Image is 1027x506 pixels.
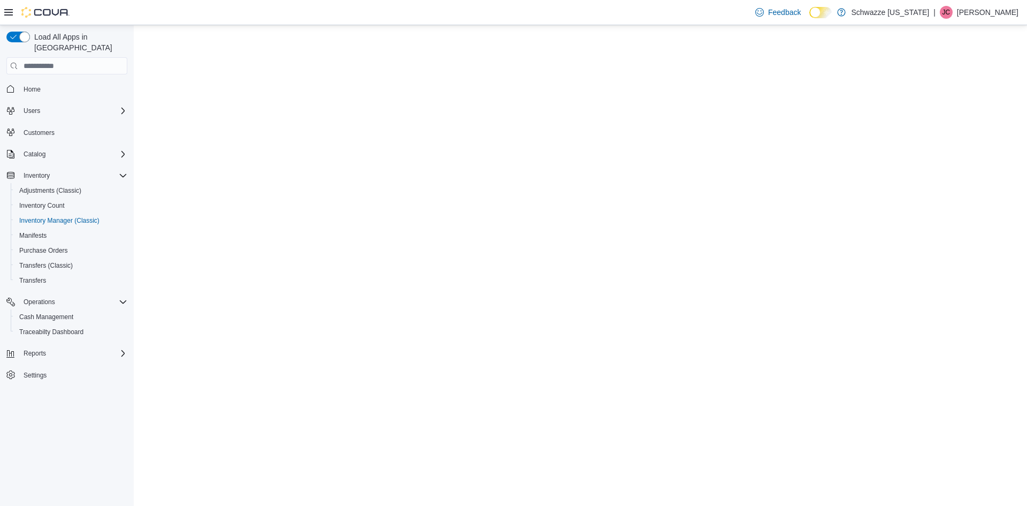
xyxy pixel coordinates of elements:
a: Settings [19,369,51,382]
span: Operations [19,296,127,308]
p: Schwazze [US_STATE] [851,6,929,19]
span: Traceabilty Dashboard [15,326,127,338]
span: Home [24,85,41,94]
a: Home [19,83,45,96]
button: Settings [2,367,132,383]
a: Cash Management [15,311,78,323]
p: [PERSON_NAME] [957,6,1018,19]
button: Adjustments (Classic) [11,183,132,198]
span: Settings [19,368,127,382]
span: Adjustments (Classic) [15,184,127,197]
p: | [933,6,936,19]
button: Reports [19,347,50,360]
button: Users [2,103,132,118]
span: Reports [19,347,127,360]
button: Users [19,104,44,117]
span: Cash Management [15,311,127,323]
a: Traceabilty Dashboard [15,326,88,338]
span: Inventory Count [19,201,65,210]
button: Customers [2,125,132,140]
a: Inventory Count [15,199,69,212]
button: Operations [19,296,59,308]
a: Feedback [751,2,805,23]
span: Manifests [19,231,47,240]
span: Adjustments (Classic) [19,186,81,195]
span: Transfers [15,274,127,287]
span: Load All Apps in [GEOGRAPHIC_DATA] [30,32,127,53]
button: Inventory Manager (Classic) [11,213,132,228]
span: Users [19,104,127,117]
span: Dark Mode [809,18,810,19]
button: Catalog [2,147,132,162]
span: Inventory Manager (Classic) [15,214,127,227]
span: Catalog [24,150,45,158]
button: Inventory Count [11,198,132,213]
nav: Complex example [6,77,127,411]
button: Transfers (Classic) [11,258,132,273]
span: Purchase Orders [15,244,127,257]
span: Inventory [19,169,127,182]
span: Inventory Count [15,199,127,212]
div: Justin Cleer [940,6,953,19]
a: Customers [19,126,59,139]
input: Dark Mode [809,7,832,18]
button: Inventory [19,169,54,182]
button: Traceabilty Dashboard [11,324,132,339]
a: Adjustments (Classic) [15,184,86,197]
span: Transfers (Classic) [15,259,127,272]
span: Transfers (Classic) [19,261,73,270]
span: Catalog [19,148,127,161]
a: Transfers [15,274,50,287]
button: Operations [2,294,132,309]
span: Settings [24,371,47,380]
button: Transfers [11,273,132,288]
span: Cash Management [19,313,73,321]
button: Home [2,81,132,96]
button: Reports [2,346,132,361]
img: Cova [21,7,70,18]
button: Purchase Orders [11,243,132,258]
span: Home [19,82,127,95]
a: Manifests [15,229,51,242]
span: Users [24,107,40,115]
button: Catalog [19,148,50,161]
a: Transfers (Classic) [15,259,77,272]
span: Manifests [15,229,127,242]
span: Operations [24,298,55,306]
span: Customers [19,126,127,139]
a: Purchase Orders [15,244,72,257]
button: Inventory [2,168,132,183]
a: Inventory Manager (Classic) [15,214,104,227]
span: Inventory Manager (Classic) [19,216,99,225]
span: Traceabilty Dashboard [19,328,83,336]
span: Reports [24,349,46,358]
span: Transfers [19,276,46,285]
button: Cash Management [11,309,132,324]
span: Customers [24,129,55,137]
button: Manifests [11,228,132,243]
span: Inventory [24,171,50,180]
span: Purchase Orders [19,246,68,255]
span: JC [942,6,951,19]
span: Feedback [768,7,801,18]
